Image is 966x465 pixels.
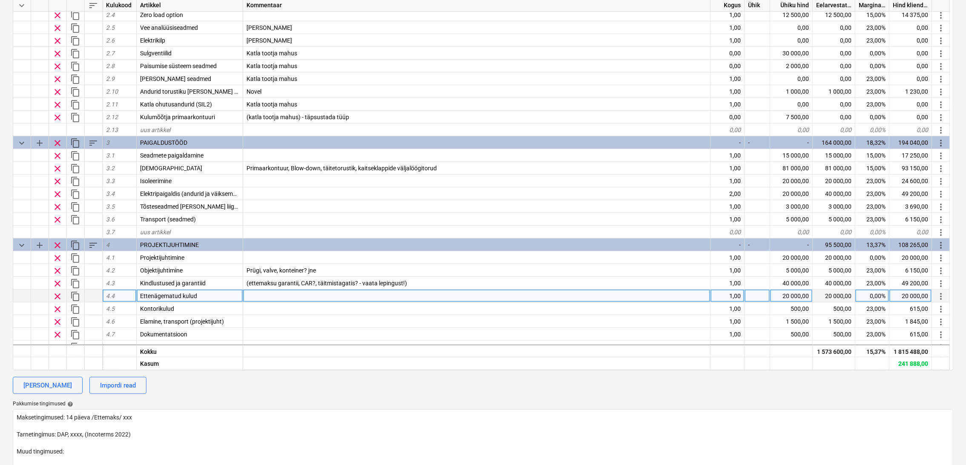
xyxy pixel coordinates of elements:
[70,176,80,187] span: Dubleeri rida
[813,149,855,162] div: 15 000,00
[936,330,946,340] span: Rohkem toiminguid
[936,227,946,238] span: Rohkem toiminguid
[889,264,932,277] div: 6 150,00
[17,0,27,11] span: Ahenda kõik kategooriad
[70,342,80,353] span: Dubleeri rida
[140,126,170,133] span: uus artikkel
[52,342,63,353] span: Eemalda rida
[106,254,115,261] span: 4.1
[855,123,889,136] div: 0,00%
[855,277,889,290] div: 23,00%
[52,266,63,276] span: Eemalda rida
[813,277,855,290] div: 40 000,00
[52,304,63,314] span: Eemalda rida
[936,202,946,212] span: Rohkem toiminguid
[70,253,80,263] span: Dubleeri rida
[813,175,855,187] div: 20 000,00
[17,240,27,250] span: Ahenda kategooria
[106,75,115,82] span: 2.9
[137,344,243,357] div: Kokku
[52,215,63,225] span: Eemalda rida
[813,136,855,149] div: 164 000,00
[52,61,63,72] span: Eemalda rida
[770,328,813,341] div: 500,00
[770,136,813,149] div: -
[52,278,63,289] span: Eemalda rida
[770,123,813,136] div: 0,00
[106,152,115,159] span: 3.1
[770,98,813,111] div: 0,00
[936,240,946,250] span: Rohkem toiminguid
[247,75,297,82] span: Katla tootja mahus
[855,9,889,21] div: 15,00%
[70,291,80,301] span: Dubleeri rida
[936,23,946,33] span: Rohkem toiminguid
[88,138,98,148] span: Sorteeri read kategooriasiseselt
[770,226,813,238] div: 0,00
[855,264,889,277] div: 23,00%
[855,162,889,175] div: 15,00%
[936,266,946,276] span: Rohkem toiminguid
[813,187,855,200] div: 40 000,00
[106,305,115,312] span: 4.5
[711,213,745,226] div: 1,00
[889,175,932,187] div: 24 600,00
[89,377,146,394] button: Impordi read
[855,187,889,200] div: 23,00%
[936,125,946,135] span: Rohkem toiminguid
[106,88,118,95] span: 2.10
[106,280,115,287] span: 4.3
[52,49,63,59] span: Eemalda rida
[140,24,198,31] span: Vee analüüsiseadmed
[711,328,745,341] div: 1,00
[140,216,196,223] span: Transport (seadmed)
[855,251,889,264] div: 0,00%
[140,37,165,44] span: Elektrikilp
[889,162,932,175] div: 93 150,00
[52,151,63,161] span: Eemalda rida
[711,175,745,187] div: 1,00
[936,342,946,353] span: Rohkem toiminguid
[711,315,745,328] div: 1,00
[813,251,855,264] div: 20 000,00
[770,162,813,175] div: 81 000,00
[711,9,745,21] div: 1,00
[936,36,946,46] span: Rohkem toiminguid
[140,75,211,82] span: Sooja reservi seadmed
[770,277,813,290] div: 40 000,00
[140,241,199,248] span: PROJEKTIJUHTIMINE
[106,126,118,133] span: 2.13
[711,302,745,315] div: 1,00
[711,238,745,251] div: -
[34,138,45,148] span: Lisa reale alamkategooria
[140,50,172,57] span: Sulgventiilid
[770,60,813,72] div: 2 000,00
[855,60,889,72] div: 0,00%
[70,202,80,212] span: Dubleeri rida
[70,23,80,33] span: Dubleeri rida
[889,98,932,111] div: 0,00
[140,11,183,18] span: Zero load option
[770,341,813,353] div: 3 000,00
[106,63,115,69] span: 2.8
[770,290,813,302] div: 20 000,00
[770,175,813,187] div: 20 000,00
[106,229,115,235] span: 3.7
[936,61,946,72] span: Rohkem toiminguid
[52,23,63,33] span: Eemalda rida
[140,293,197,299] span: Ettenägematud kulud
[52,36,63,46] span: Eemalda rida
[770,47,813,60] div: 30 000,00
[889,9,932,21] div: 14 375,00
[106,139,109,146] span: 3
[813,328,855,341] div: 500,00
[813,264,855,277] div: 5 000,00
[140,267,183,274] span: Objektijuhtimine
[813,47,855,60] div: 0,00
[52,100,63,110] span: Eemalda rida
[52,317,63,327] span: Eemalda rida
[813,162,855,175] div: 81 000,00
[140,101,212,108] span: Katla ohutusandurid (SIL2)
[770,213,813,226] div: 5 000,00
[70,61,80,72] span: Dubleeri rida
